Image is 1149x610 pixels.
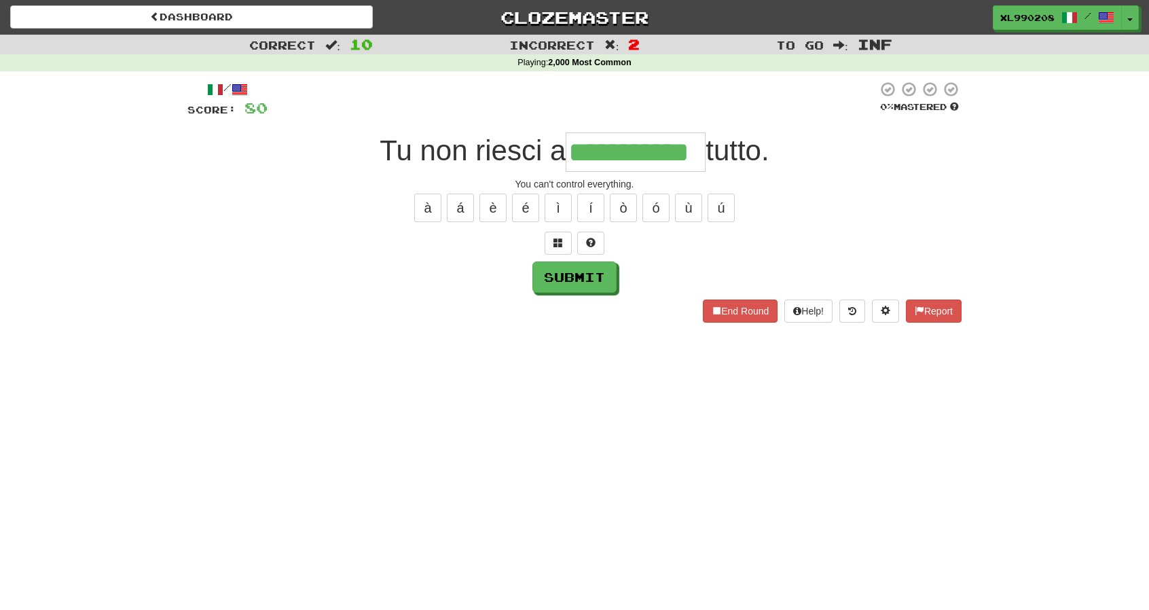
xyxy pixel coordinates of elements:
[350,36,373,52] span: 10
[548,58,631,67] strong: 2,000 Most Common
[877,101,962,113] div: Mastered
[642,194,670,222] button: ó
[784,300,833,323] button: Help!
[858,36,892,52] span: Inf
[187,104,236,115] span: Score:
[249,38,316,52] span: Correct
[706,134,769,166] span: tutto.
[187,177,962,191] div: You can't control everything.
[447,194,474,222] button: á
[577,232,604,255] button: Single letter hint - you only get 1 per sentence and score half the points! alt+h
[833,39,848,51] span: :
[610,194,637,222] button: ò
[509,38,595,52] span: Incorrect
[479,194,507,222] button: è
[776,38,824,52] span: To go
[393,5,756,29] a: Clozemaster
[532,262,617,293] button: Submit
[325,39,340,51] span: :
[10,5,373,29] a: Dashboard
[187,81,268,98] div: /
[993,5,1122,30] a: XL990208 /
[512,194,539,222] button: é
[906,300,962,323] button: Report
[1000,12,1055,24] span: XL990208
[839,300,865,323] button: Round history (alt+y)
[675,194,702,222] button: ù
[545,232,572,255] button: Switch sentence to multiple choice alt+p
[414,194,441,222] button: à
[244,99,268,116] span: 80
[703,300,778,323] button: End Round
[380,134,566,166] span: Tu non riesci a
[1084,11,1091,20] span: /
[604,39,619,51] span: :
[880,101,894,112] span: 0 %
[708,194,735,222] button: ú
[577,194,604,222] button: í
[545,194,572,222] button: ì
[628,36,640,52] span: 2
